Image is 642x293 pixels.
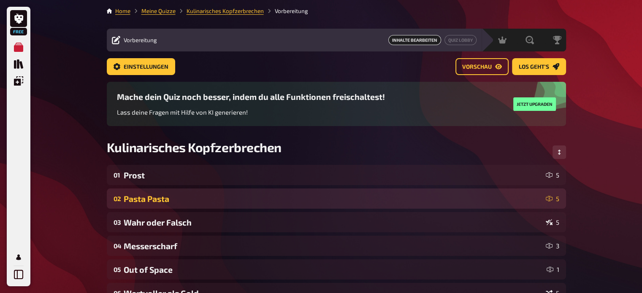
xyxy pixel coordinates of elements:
[124,37,157,43] span: Vorbereitung
[124,170,542,180] div: Prost
[546,195,559,202] div: 5
[10,249,27,266] a: Mein Konto
[117,108,248,116] span: Lass deine Fragen mit Hilfe von KI generieren!
[546,172,559,178] div: 5
[264,7,308,15] li: Vorbereitung
[124,241,542,251] div: Messerscharf
[388,35,441,45] span: Inhalte Bearbeiten
[114,242,120,250] div: 04
[107,58,175,75] a: Einstellungen
[124,64,168,70] span: Einstellungen
[114,218,120,226] div: 03
[114,195,120,202] div: 02
[512,58,566,75] a: Los geht's
[187,8,264,14] a: Kulinarisches Kopfzerbrechen
[519,64,549,70] span: Los geht's
[141,8,176,14] a: Meine Quizze
[115,7,130,15] li: Home
[130,7,176,15] li: Meine Quizze
[547,266,559,273] div: 1
[124,218,542,227] div: Wahr oder Falsch
[11,29,26,34] span: Free
[124,194,542,204] div: Pasta Pasta
[444,35,477,45] a: Quiz Lobby
[553,145,566,159] button: Reihenfolge anpassen
[107,140,282,155] span: Kulinarisches Kopfzerbrechen
[114,171,120,179] div: 01
[546,242,559,249] div: 3
[455,58,509,75] a: Vorschau
[10,56,27,73] a: Quiz Sammlung
[114,266,120,273] div: 05
[513,97,556,111] button: Jetzt upgraden
[546,219,559,226] div: 5
[117,92,385,102] h3: Mache dein Quiz noch besser, indem du alle Funktionen freischaltest!
[10,73,27,89] a: Einblendungen
[462,64,492,70] span: Vorschau
[10,39,27,56] a: Meine Quizze
[176,7,264,15] li: Kulinarisches Kopfzerbrechen
[124,265,543,274] div: Out of Space
[115,8,130,14] a: Home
